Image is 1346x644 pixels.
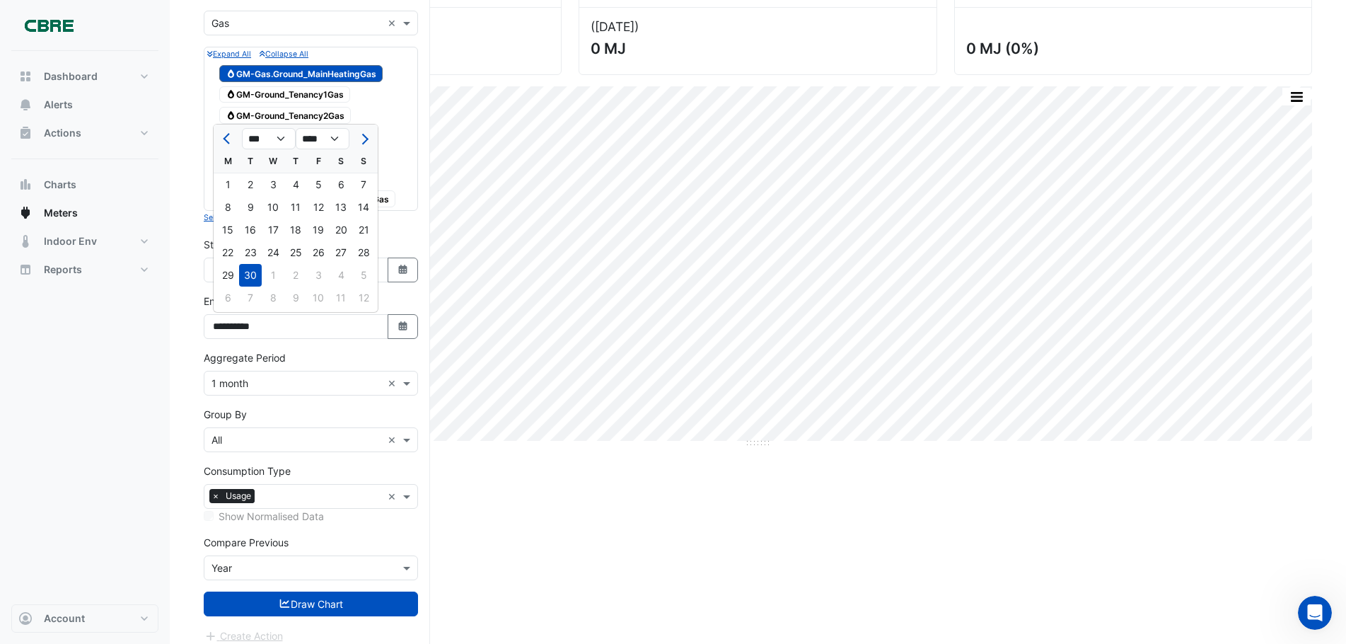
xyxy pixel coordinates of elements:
button: Draw Chart [204,592,418,616]
small: Select None [204,213,247,222]
small: Expand All [207,50,251,59]
label: Consumption Type [204,464,291,478]
div: Sunday, October 12, 2025 [352,287,375,309]
span: Clear [388,16,400,30]
button: Meters [11,199,158,227]
div: Thursday, September 18, 2025 [284,219,307,241]
fa-icon: Gas [226,68,236,79]
div: 20 [330,219,352,241]
span: Usage [222,489,255,503]
div: Monday, September 15, 2025 [216,219,239,241]
div: S [352,150,375,173]
div: Selected meters/streams do not support normalisation [204,509,418,524]
span: Clear [388,489,400,504]
div: Wednesday, October 1, 2025 [262,264,284,287]
div: Monday, September 8, 2025 [216,196,239,219]
div: Monday, September 1, 2025 [216,173,239,196]
div: 3 [262,173,284,196]
div: Friday, September 26, 2025 [307,241,330,264]
span: Indoor Env [44,234,97,248]
div: 7 [352,173,375,196]
small: Collapse All [260,50,308,59]
div: Thursday, October 2, 2025 [284,264,307,287]
div: 18 [284,219,307,241]
fa-icon: Gas [226,89,236,100]
app-icon: Dashboard [18,69,33,84]
div: 7 [239,287,262,309]
span: Account [44,611,85,626]
div: M [216,150,239,173]
div: Monday, September 29, 2025 [216,264,239,287]
span: GM-Ground_Tenancy1Gas [219,86,350,103]
label: Group By [204,407,247,422]
div: Monday, October 6, 2025 [216,287,239,309]
div: Tuesday, September 23, 2025 [239,241,262,264]
span: Alerts [44,98,73,112]
span: Charts [44,178,76,192]
div: 11 [330,287,352,309]
app-icon: Charts [18,178,33,192]
button: Expand All [207,47,251,60]
label: Start Date [204,237,251,252]
div: Friday, September 12, 2025 [307,196,330,219]
span: Clear [388,432,400,447]
div: T [284,150,307,173]
div: 10 [262,196,284,219]
button: More Options [1282,88,1311,105]
button: Indoor Env [11,227,158,255]
span: Dashboard [44,69,98,84]
button: Account [11,604,158,633]
div: 5 [352,264,375,287]
div: Sunday, September 21, 2025 [352,219,375,241]
span: Clear [388,376,400,391]
button: Alerts [11,91,158,119]
div: Tuesday, September 16, 2025 [239,219,262,241]
div: Saturday, September 27, 2025 [330,241,352,264]
div: Friday, September 19, 2025 [307,219,330,241]
div: 9 [284,287,307,309]
div: Thursday, September 11, 2025 [284,196,307,219]
div: Sunday, September 7, 2025 [352,173,375,196]
div: 8 [262,287,284,309]
div: Sunday, September 28, 2025 [352,241,375,264]
div: ([DATE] ) [591,19,924,34]
div: 2 [239,173,262,196]
app-icon: Alerts [18,98,33,112]
fa-icon: Gas [226,110,236,120]
button: Previous month [219,127,236,150]
div: Tuesday, October 7, 2025 [239,287,262,309]
div: Thursday, September 4, 2025 [284,173,307,196]
button: Select None [204,211,247,224]
div: Wednesday, September 3, 2025 [262,173,284,196]
div: Tuesday, September 30, 2025 [239,264,262,287]
button: Next month [355,127,372,150]
div: Saturday, October 11, 2025 [330,287,352,309]
label: End Date [204,294,246,309]
div: 1 [216,173,239,196]
div: 4 [330,264,352,287]
div: 22 [216,241,239,264]
div: Saturday, October 4, 2025 [330,264,352,287]
button: Dashboard [11,62,158,91]
span: GM-Gas.Ground_MainHeatingGas [219,65,383,82]
div: 21 [352,219,375,241]
div: T [239,150,262,173]
div: 3 [307,264,330,287]
div: Wednesday, September 10, 2025 [262,196,284,219]
span: Meters [44,206,78,220]
div: Sunday, September 14, 2025 [352,196,375,219]
div: 6 [216,287,239,309]
button: Charts [11,171,158,199]
div: 13 [330,196,352,219]
div: Saturday, September 6, 2025 [330,173,352,196]
div: 0 MJ [591,40,922,57]
label: Aggregate Period [204,350,286,365]
div: Wednesday, September 24, 2025 [262,241,284,264]
div: 25 [284,241,307,264]
app-icon: Meters [18,206,33,220]
button: Reports [11,255,158,284]
div: 27 [330,241,352,264]
img: Company Logo [17,11,81,40]
div: 4 [284,173,307,196]
div: Thursday, October 9, 2025 [284,287,307,309]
